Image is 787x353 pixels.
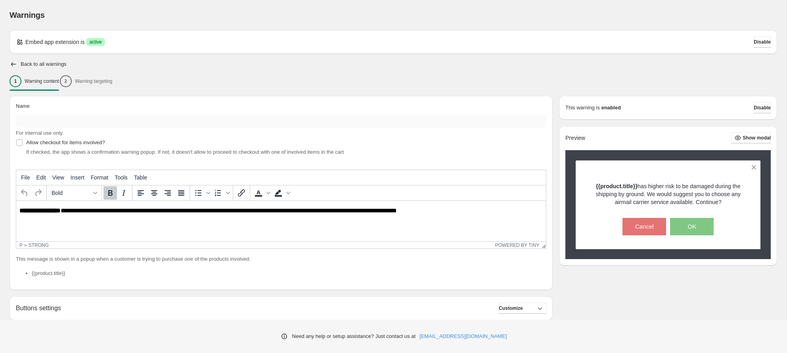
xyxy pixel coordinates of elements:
[161,186,174,200] button: Align right
[115,174,128,181] span: Tools
[16,130,63,136] span: For internal use only.
[16,103,30,109] span: Name
[590,182,747,206] p: has higher risk to be damaged during the shipping by ground. We would suggest you to choose any a...
[31,186,45,200] button: Redo
[10,75,21,87] div: 1
[19,242,23,248] div: p
[174,186,188,200] button: Justify
[26,149,344,155] span: If checked, the app shows a confirmation warning popup. If not, it doesn't allow to proceed to ch...
[24,242,27,248] div: »
[211,186,231,200] div: Numbered list
[754,39,771,45] span: Disable
[21,174,30,181] span: File
[21,61,67,67] h2: Back to all warnings
[191,186,211,200] div: Bullet list
[25,38,84,46] p: Embed app extension is
[26,139,105,145] span: Allow checkout for items involved?
[36,174,46,181] span: Edit
[272,186,291,200] div: Background color
[252,186,272,200] div: Text color
[16,255,546,263] p: This message is shown in a popup when a customer is trying to purchase one of the products involved:
[743,135,771,141] span: Show modal
[117,186,130,200] button: Italic
[134,186,147,200] button: Align left
[565,135,585,141] h2: Preview
[754,105,771,111] span: Disable
[495,242,540,248] a: Powered by Tiny
[16,304,61,312] h2: Buttons settings
[601,104,621,112] strong: enabled
[754,36,771,48] button: Disable
[235,186,248,200] button: Insert/edit link
[731,132,771,143] button: Show modal
[10,73,59,90] button: 1Warning content
[25,78,59,84] p: Warning content
[419,332,507,340] a: [EMAIL_ADDRESS][DOMAIN_NAME]
[52,174,64,181] span: View
[52,190,90,196] span: Bold
[134,174,147,181] span: Table
[71,174,84,181] span: Insert
[48,186,100,200] button: Formats
[103,186,117,200] button: Bold
[29,242,49,248] div: strong
[10,11,45,19] span: Warnings
[91,174,108,181] span: Format
[539,242,546,248] div: Resize
[499,305,523,311] span: Customize
[18,186,31,200] button: Undo
[16,201,546,241] iframe: Rich Text Area
[622,218,666,235] button: Cancel
[754,102,771,113] button: Disable
[596,183,638,189] strong: {{product.title}}
[147,186,161,200] button: Align center
[565,104,600,112] p: This warning is
[670,218,714,235] button: OK
[89,39,101,45] span: active
[32,269,546,277] li: {{product.title}}
[499,303,546,314] button: Customize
